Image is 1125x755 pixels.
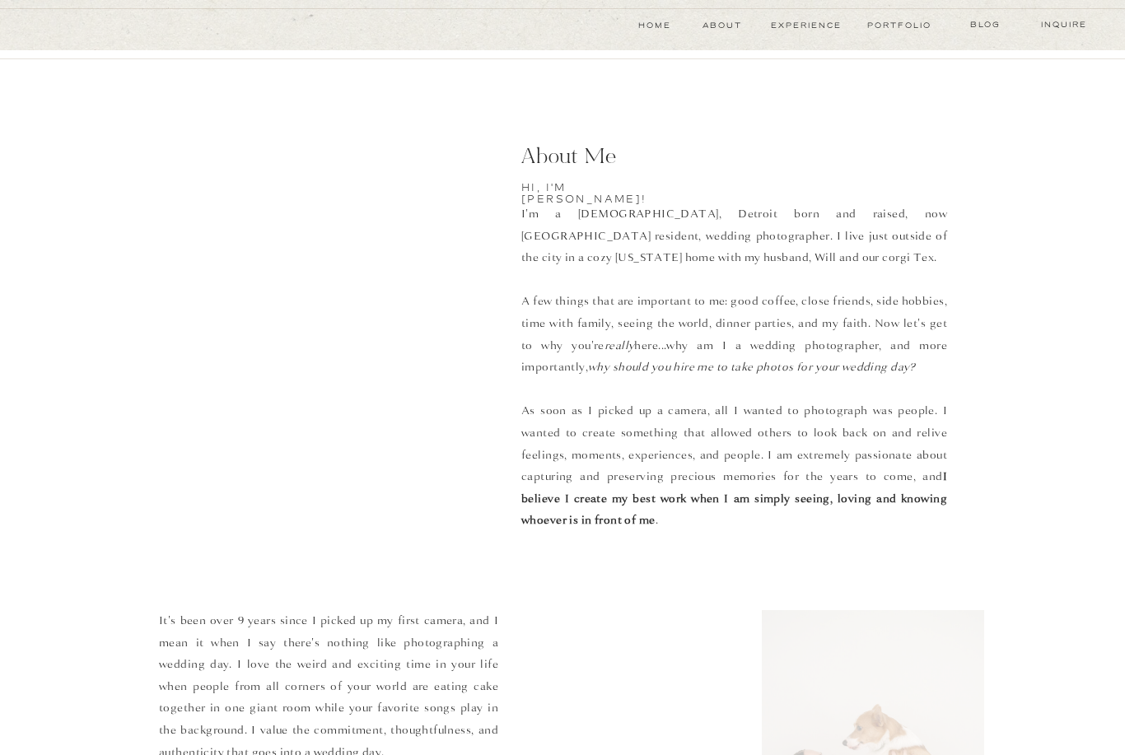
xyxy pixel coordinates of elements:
a: Home [636,19,673,32]
b: I believe I create my best work when I am simply seeing, loving and knowing whoever is in front o... [521,469,947,527]
i: why should you hire me to take photos for your wedding day? [588,360,916,374]
a: blog [953,18,1017,31]
a: Portfolio [867,19,929,32]
a: experience [768,19,843,32]
a: Inquire [1035,18,1093,31]
h2: Hi, I'm [PERSON_NAME]! [521,181,631,193]
p: I'm a [DEMOGRAPHIC_DATA], Detroit born and raised, now [GEOGRAPHIC_DATA] resident, wedding photog... [521,203,947,567]
a: About [703,19,739,32]
i: really [605,338,635,352]
p: About Me [521,142,631,171]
